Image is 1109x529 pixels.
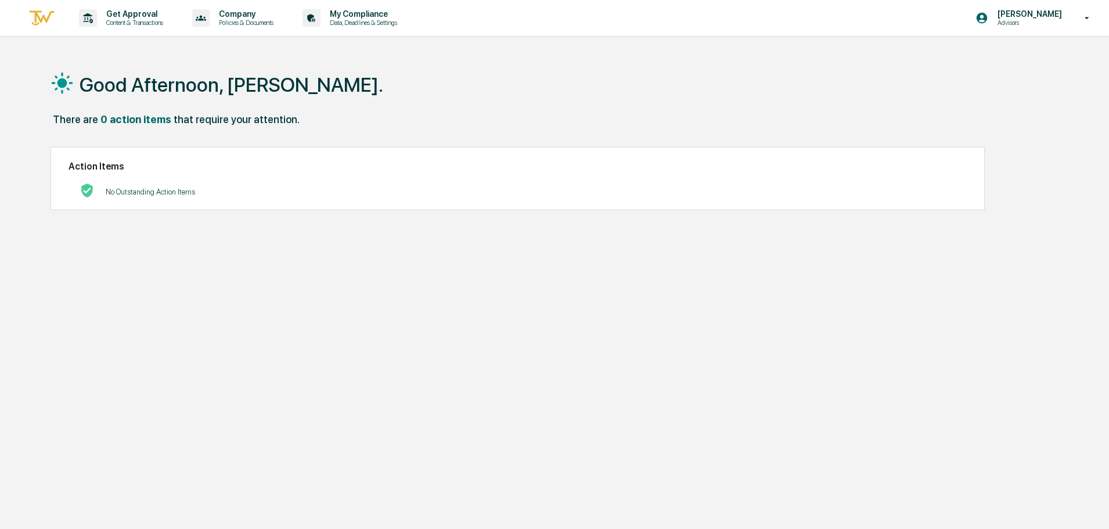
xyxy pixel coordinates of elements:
[69,161,967,172] h2: Action Items
[174,113,300,125] div: that require your attention.
[321,9,403,19] p: My Compliance
[97,19,169,27] p: Content & Transactions
[321,19,403,27] p: Data, Deadlines & Settings
[210,9,279,19] p: Company
[100,113,171,125] div: 0 action items
[106,188,195,196] p: No Outstanding Action Items
[80,183,94,197] img: No Actions logo
[988,9,1068,19] p: [PERSON_NAME]
[210,19,279,27] p: Policies & Documents
[28,9,56,28] img: logo
[97,9,169,19] p: Get Approval
[988,19,1068,27] p: Advisors
[80,73,383,96] h1: Good Afternoon, [PERSON_NAME].
[53,113,98,125] div: There are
